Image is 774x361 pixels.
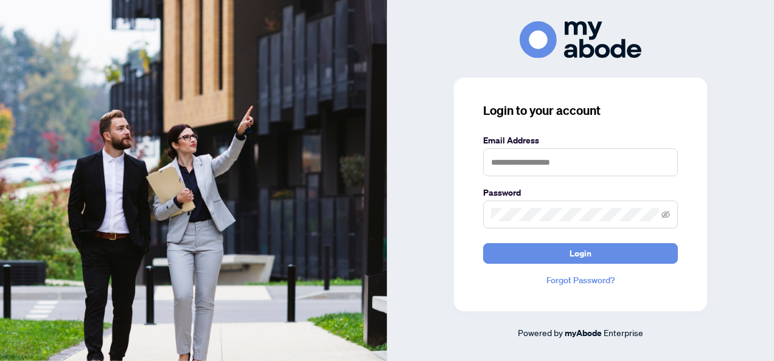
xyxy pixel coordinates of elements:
a: myAbode [565,326,602,340]
span: Powered by [518,327,563,338]
span: eye-invisible [661,210,670,219]
button: Login [483,243,678,264]
h3: Login to your account [483,102,678,119]
img: ma-logo [520,21,641,58]
span: Login [570,244,591,263]
a: Forgot Password? [483,273,678,287]
label: Email Address [483,134,678,147]
label: Password [483,186,678,199]
span: Enterprise [604,327,643,338]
